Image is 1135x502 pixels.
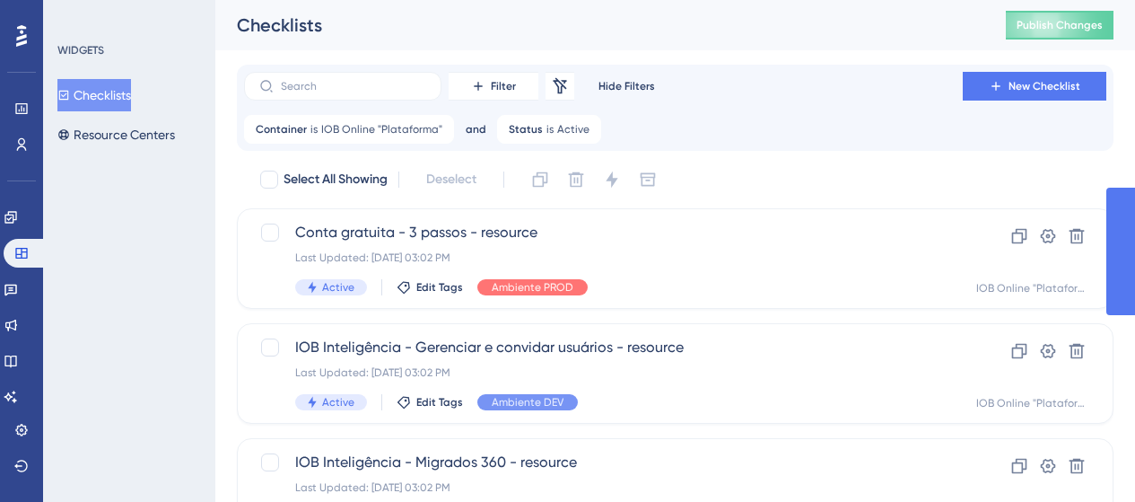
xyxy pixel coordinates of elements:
[322,280,354,295] span: Active
[57,79,131,111] button: Checklists
[410,163,493,196] button: Deselect
[256,122,307,137] span: Container
[295,452,912,473] span: IOB Inteligência - Migrados 360 - resource
[557,122,589,137] span: Active
[397,280,463,295] button: Edit Tags
[492,280,573,295] span: Ambiente PROD
[426,169,476,190] span: Deselect
[1006,11,1113,40] button: Publish Changes
[295,480,912,495] div: Last Updated: [DATE] 03:02 PM
[322,395,354,410] span: Active
[284,169,388,190] span: Select All Showing
[963,72,1106,101] button: New Checklist
[449,72,538,101] button: Filter
[466,122,486,137] span: and
[321,122,442,137] span: IOB Online "Plataforma"
[509,122,543,137] span: Status
[976,396,1091,410] div: IOB Online "Plataforma"
[1008,79,1080,93] span: New Checklist
[1060,431,1113,485] iframe: UserGuiding AI Assistant Launcher
[295,222,912,243] span: Conta gratuita - 3 passos - resource
[416,395,463,410] span: Edit Tags
[310,122,318,137] span: is
[492,395,563,410] span: Ambiente DEV
[295,365,912,380] div: Last Updated: [DATE] 03:02 PM
[581,72,671,101] button: Hide Filters
[237,13,961,38] div: Checklists
[416,280,463,295] span: Edit Tags
[295,251,912,265] div: Last Updated: [DATE] 03:02 PM
[1017,18,1103,32] span: Publish Changes
[546,122,554,137] span: is
[461,115,490,144] button: and
[598,79,655,93] span: Hide Filters
[295,337,912,358] span: IOB Inteligência - Gerenciar e convidar usuários - resource
[397,395,463,410] button: Edit Tags
[491,79,516,93] span: Filter
[57,119,175,151] button: Resource Centers
[57,43,104,57] div: WIDGETS
[281,80,426,92] input: Search
[976,281,1091,295] div: IOB Online "Plataforma"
